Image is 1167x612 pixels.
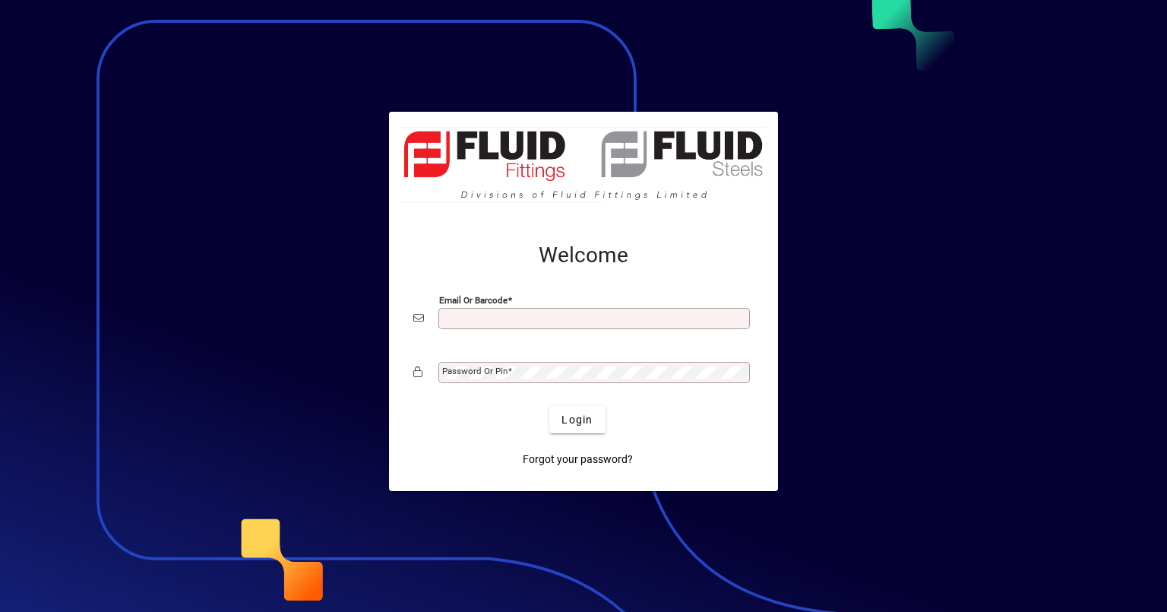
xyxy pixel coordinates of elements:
[549,406,605,433] button: Login
[442,366,508,376] mat-label: Password or Pin
[439,295,508,306] mat-label: Email or Barcode
[523,452,633,468] span: Forgot your password?
[517,446,639,473] a: Forgot your password?
[561,412,593,428] span: Login
[413,243,754,268] h2: Welcome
